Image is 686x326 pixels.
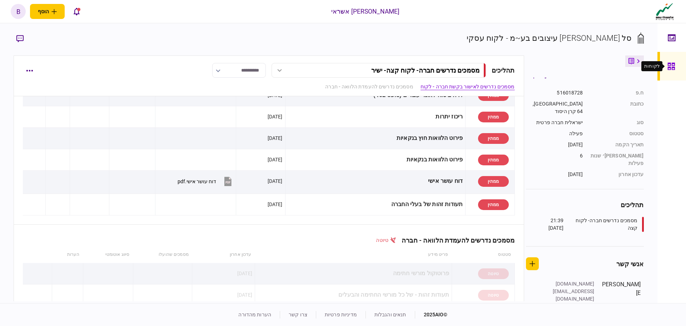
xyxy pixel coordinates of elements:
div: ממתין [478,176,509,187]
div: 516018728 [531,89,583,97]
div: עדכון אחרון [590,171,644,178]
div: [DATE] [268,201,283,208]
div: מסמכים נדרשים להעמדת הלוואה - חברה [396,237,514,244]
div: טיוטה [478,268,509,279]
button: פתח רשימת התראות [69,4,84,19]
div: לקוחות [644,63,660,70]
div: תעודות זהות - של כל מורשי החתימה והבעלים [258,287,449,303]
div: ישראלית חברה פרטית [531,119,583,126]
div: פירוט הלוואות בנקאיות [288,152,463,168]
div: [PERSON_NAME] אשראי [331,7,400,16]
div: 21:39 [DATE] [535,217,563,232]
div: דוח עושר אישי [288,173,463,189]
div: תעודות זהות של בעלי החברה [288,196,463,213]
div: טיוטה [478,290,509,301]
div: [DATE] [268,113,283,120]
div: © 2025 AIO [415,311,448,318]
div: תהליכים [492,65,515,75]
a: מסמכים נדרשים לאישור בקשת חברה - לקוח [421,83,515,91]
img: client company logo [654,3,675,20]
div: [GEOGRAPHIC_DATA], 64 קרן היסוד [531,100,583,115]
div: ח.פ [590,89,644,97]
a: צרו קשר [289,312,307,317]
div: [PERSON_NAME] [602,280,641,325]
a: הערות מהדורה [238,312,271,317]
div: סוג [590,119,644,126]
div: ממתין [478,155,509,165]
a: מדיניות פרטיות [325,312,357,317]
div: אנשי קשר [616,259,644,269]
div: סטטוס [590,130,644,137]
div: פרוטוקול מורשי חתימה [258,266,449,282]
div: [DATE] [531,171,583,178]
div: ממתין [478,133,509,144]
div: טיוטה [376,237,396,244]
div: תאריך הקמה [590,141,644,149]
div: [DATE] [237,291,252,298]
div: ממתין [478,112,509,122]
div: פעילה [531,130,583,137]
div: ממתין [478,199,509,210]
div: מסמכים נדרשים חברה- לקוח קצה [565,217,638,232]
div: [DATE] [531,141,583,149]
th: מסמכים שהועלו [133,247,192,263]
div: מסמכים נדרשים חברה- לקוח קצה - ישיר [371,67,479,74]
div: סל [PERSON_NAME] עיצובים בע~מ - לקוח עסקי [467,32,631,44]
div: [DATE] [268,177,283,185]
a: מסמכים נדרשים חברה- לקוח קצה21:39 [DATE] [535,217,644,232]
th: עדכון אחרון [192,247,255,263]
div: [DOMAIN_NAME][EMAIL_ADDRESS][DOMAIN_NAME] [548,280,595,303]
button: b [11,4,26,19]
div: 6 [531,152,583,167]
div: [DATE] [268,156,283,163]
a: מסמכים נדרשים להעמדת הלוואה - חברה [325,83,413,91]
div: [DATE] [237,270,252,277]
div: [DATE] [268,135,283,142]
button: דוח עושר אישי.pdf [178,173,233,189]
div: דוח עושר אישי.pdf [178,179,216,184]
th: סיווג אוטומטי [83,247,133,263]
div: תהליכים [526,200,644,210]
th: הערות [52,247,83,263]
div: כתובת [590,100,644,115]
div: פירוט הלוואות חוץ בנקאיות [288,130,463,146]
th: פריט מידע [255,247,452,263]
div: ריכוז יתרות [288,109,463,125]
button: פתח תפריט להוספת לקוח [30,4,65,19]
a: תנאים והגבלות [374,312,406,317]
div: [PERSON_NAME]׳ שנות פעילות [590,152,644,167]
button: מסמכים נדרשים חברה- לקוח קצה- ישיר [272,63,486,78]
th: סטטוס [452,247,514,263]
